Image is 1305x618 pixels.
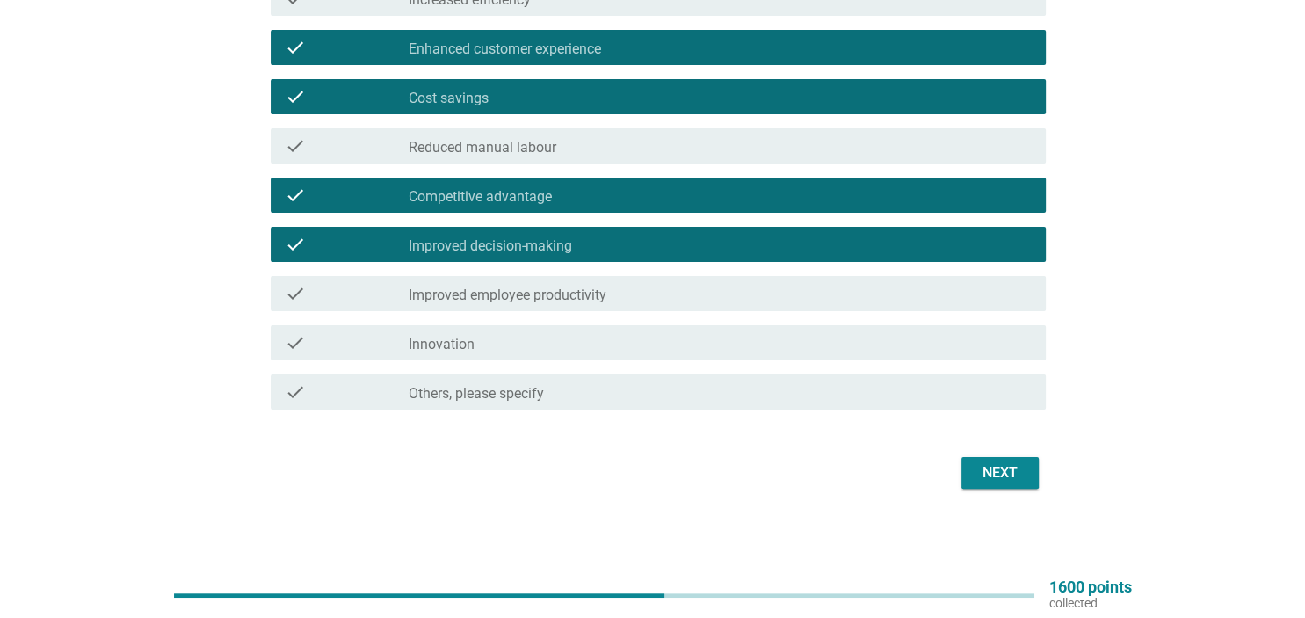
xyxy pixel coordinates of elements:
[285,185,306,206] i: check
[285,283,306,304] i: check
[409,336,475,353] label: Innovation
[285,382,306,403] i: check
[285,37,306,58] i: check
[1048,579,1131,595] p: 1600 points
[409,40,601,58] label: Enhanced customer experience
[409,90,489,107] label: Cost savings
[961,457,1039,489] button: Next
[409,139,556,156] label: Reduced manual labour
[409,237,572,255] label: Improved decision-making
[285,234,306,255] i: check
[409,385,544,403] label: Others, please specify
[285,86,306,107] i: check
[1048,595,1131,611] p: collected
[285,135,306,156] i: check
[409,287,606,304] label: Improved employee productivity
[409,188,552,206] label: Competitive advantage
[975,462,1025,483] div: Next
[285,332,306,353] i: check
